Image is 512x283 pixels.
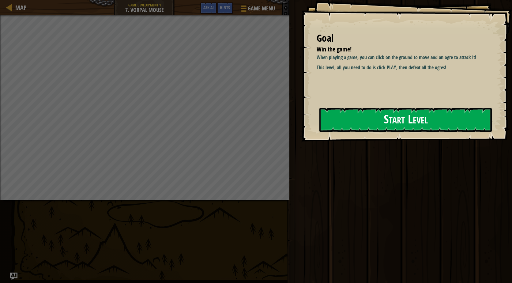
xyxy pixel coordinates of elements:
[317,54,495,61] p: When playing a game, you can click on the ground to move and an ogre to attack it!
[12,3,27,12] a: Map
[220,5,230,10] span: Hints
[200,2,217,14] button: Ask AI
[317,64,495,71] p: This level, all you need to do is click PLAY, then defeat all the ogres!
[317,31,491,45] div: Goal
[10,273,17,280] button: Ask AI
[248,5,275,13] span: Game Menu
[317,45,352,53] span: Win the game!
[236,2,279,17] button: Game Menu
[203,5,214,10] span: Ask AI
[319,108,492,132] button: Start Level
[15,3,27,12] span: Map
[309,45,489,54] li: Win the game!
